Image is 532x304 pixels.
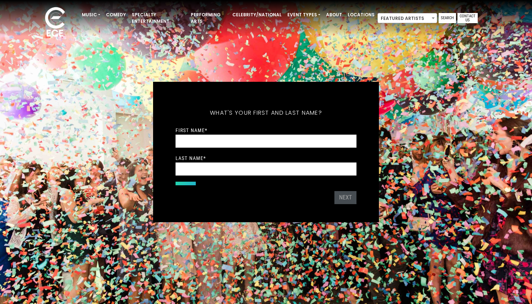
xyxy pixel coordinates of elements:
[229,9,284,21] a: Celebrity/National
[188,9,229,28] a: Performing Arts
[439,13,456,23] a: Search
[79,9,103,21] a: Music
[457,13,478,23] a: Contact Us
[176,127,207,134] label: First Name
[323,9,345,21] a: About
[176,155,206,161] label: Last Name
[37,5,73,40] img: ece_new_logo_whitev2-1.png
[129,9,188,28] a: Specialty Entertainment
[176,100,356,126] h5: What's your first and last name?
[377,13,437,23] span: Featured Artists
[284,9,323,21] a: Event Types
[345,9,377,21] a: Locations
[378,13,437,24] span: Featured Artists
[103,9,129,21] a: Comedy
